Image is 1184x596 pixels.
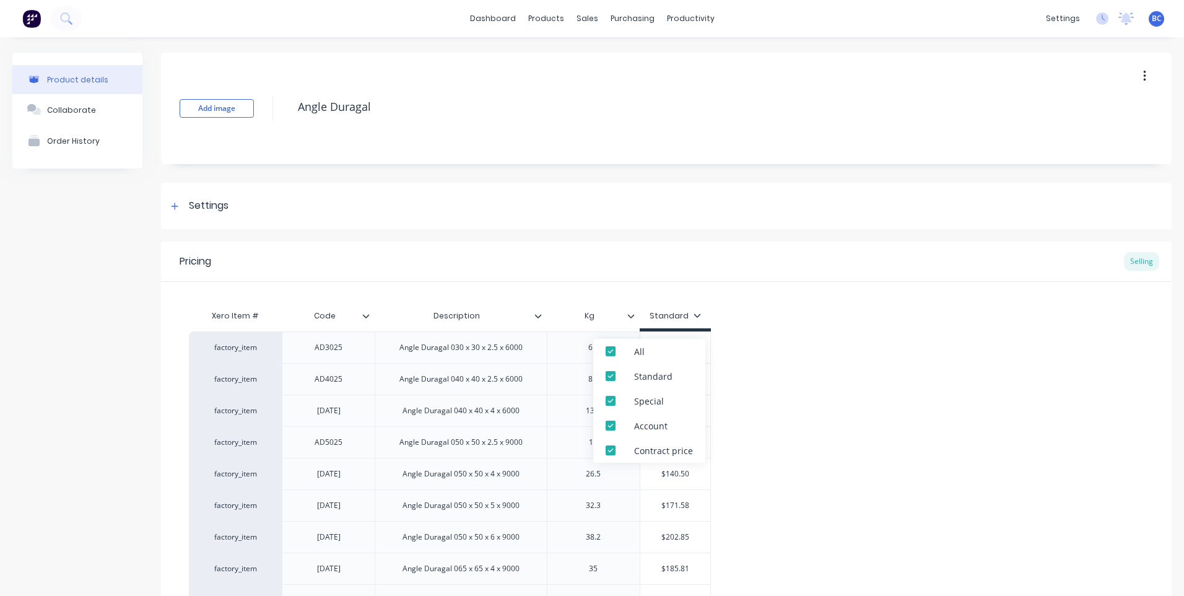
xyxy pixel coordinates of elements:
div: factory_item [201,563,269,574]
button: Add image [180,99,254,118]
div: 35 [562,561,624,577]
a: dashboard [464,9,522,28]
div: Angle Duragal 065 x 65 x 4 x 9000 [393,561,529,577]
div: factory_item [201,500,269,511]
div: factory_item [201,468,269,480]
div: Code [282,300,367,331]
div: [DATE] [298,466,360,482]
div: factory_item [201,342,269,353]
div: factory_item [201,437,269,448]
div: Description [375,304,547,328]
div: Angle Duragal 050 x 50 x 5 x 9000 [393,497,529,514]
div: factory_item [201,532,269,543]
div: 8.9 [562,371,624,387]
div: $171.58 [640,490,710,521]
div: 32.3 [562,497,624,514]
div: factory_item [201,405,269,416]
div: Product details [47,75,108,84]
div: Standard [634,370,673,383]
img: Factory [22,9,41,28]
div: factory_item[DATE]Angle Duragal 050 x 50 x 4 x 900026.5$140.50 [189,458,711,489]
div: Contract price [634,444,693,457]
div: AD3025 [298,340,360,356]
div: productivity [661,9,721,28]
div: factory_itemAD5025Angle Duragal 050 x 50 x 2.5 x 900017$90.14 [189,426,711,458]
div: [DATE] [298,529,360,545]
div: 26.5 [562,466,624,482]
div: 17 [562,434,624,450]
div: factory_item[DATE]Angle Duragal 050 x 50 x 6 x 900038.2$202.85 [189,521,711,553]
div: Pricing [180,254,211,269]
button: Product details [12,65,142,94]
div: factory_itemAD4025Angle Duragal 040 x 40 x 2.5 x 60008.9$47.42 [189,363,711,395]
div: Kg [547,300,632,331]
div: Xero Item # [189,304,282,328]
textarea: Angle Duragal [292,92,1071,121]
div: sales [570,9,604,28]
div: [DATE] [298,497,360,514]
div: 38.2 [562,529,624,545]
div: purchasing [604,9,661,28]
div: products [522,9,570,28]
div: $185.81 [640,553,710,584]
div: Angle Duragal 050 x 50 x 2.5 x 9000 [390,434,533,450]
div: Angle Duragal 040 x 40 x 4 x 6000 [393,403,529,419]
div: factory_item [201,374,269,385]
div: $202.85 [640,522,710,553]
div: Account [634,419,668,432]
div: [DATE] [298,561,360,577]
div: Settings [189,198,229,214]
div: $34.79 [640,332,710,363]
div: Kg [547,304,640,328]
button: Order History [12,125,142,156]
div: [DATE] [298,403,360,419]
div: Angle Duragal 030 x 30 x 2.5 x 6000 [390,340,533,356]
div: factory_item[DATE]Angle Duragal 065 x 65 x 4 x 900035$185.81 [189,553,711,584]
span: BC [1152,13,1162,24]
button: Collaborate [12,94,142,125]
div: AD5025 [298,434,360,450]
div: Angle Duragal 050 x 50 x 6 x 9000 [393,529,529,545]
div: Order History [47,136,100,146]
div: Standard [650,310,701,322]
div: Angle Duragal 040 x 40 x 2.5 x 6000 [390,371,533,387]
div: All [634,345,645,358]
div: settings [1040,9,1086,28]
div: Collaborate [47,105,96,115]
div: 6.6 [562,340,624,356]
div: Angle Duragal 050 x 50 x 4 x 9000 [393,466,529,482]
div: factory_item[DATE]Angle Duragal 050 x 50 x 5 x 900032.3$171.58 [189,489,711,521]
div: Selling [1124,252,1159,271]
div: factory_item[DATE]Angle Duragal 040 x 40 x 4 x 600013.9$73.52 [189,395,711,426]
div: Code [282,304,375,328]
div: 13.9 [562,403,624,419]
div: Description [375,300,539,331]
div: AD4025 [298,371,360,387]
div: factory_itemAD3025Angle Duragal 030 x 30 x 2.5 x 60006.6$34.79 [189,331,711,363]
div: Special [634,395,664,408]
